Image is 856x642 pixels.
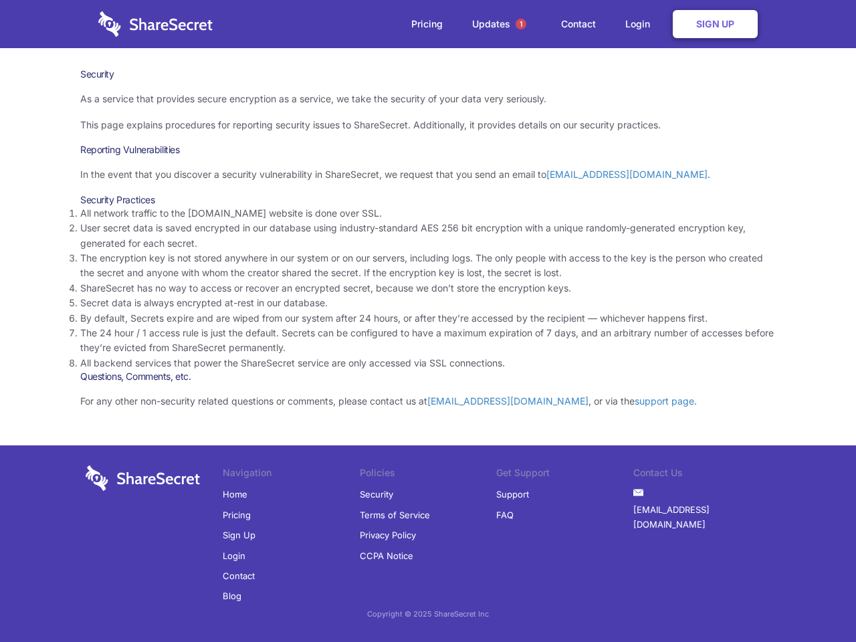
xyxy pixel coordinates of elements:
[633,500,770,535] a: [EMAIL_ADDRESS][DOMAIN_NAME]
[80,194,776,206] h3: Security Practices
[360,505,430,525] a: Terms of Service
[223,546,245,566] a: Login
[673,10,758,38] a: Sign Up
[80,281,776,296] li: ShareSecret has no way to access or recover an encrypted secret, because we don’t store the encry...
[80,311,776,326] li: By default, Secrets expire and are wiped from our system after 24 hours, or after they’re accesse...
[496,465,633,484] li: Get Support
[98,11,213,37] img: logo-wordmark-white-trans-d4663122ce5f474addd5e946df7df03e33cb6a1c49d2221995e7729f52c070b2.svg
[496,505,514,525] a: FAQ
[612,3,670,45] a: Login
[80,356,776,370] li: All backend services that power the ShareSecret service are only accessed via SSL connections.
[80,221,776,251] li: User secret data is saved encrypted in our database using industry-standard AES 256 bit encryptio...
[223,586,241,606] a: Blog
[360,484,393,504] a: Security
[548,3,609,45] a: Contact
[223,484,247,504] a: Home
[427,395,588,407] a: [EMAIL_ADDRESS][DOMAIN_NAME]
[80,144,776,156] h3: Reporting Vulnerabilities
[398,3,456,45] a: Pricing
[80,326,776,356] li: The 24 hour / 1 access rule is just the default. Secrets can be configured to have a maximum expi...
[223,525,255,545] a: Sign Up
[360,546,413,566] a: CCPA Notice
[223,505,251,525] a: Pricing
[80,92,776,106] p: As a service that provides secure encryption as a service, we take the security of your data very...
[80,206,776,221] li: All network traffic to the [DOMAIN_NAME] website is done over SSL.
[223,465,360,484] li: Navigation
[496,484,529,504] a: Support
[80,68,776,80] h1: Security
[360,465,497,484] li: Policies
[80,118,776,132] p: This page explains procedures for reporting security issues to ShareSecret. Additionally, it prov...
[516,19,526,29] span: 1
[360,525,416,545] a: Privacy Policy
[80,370,776,383] h3: Questions, Comments, etc.
[80,251,776,281] li: The encryption key is not stored anywhere in our system or on our servers, including logs. The on...
[80,167,776,182] p: In the event that you discover a security vulnerability in ShareSecret, we request that you send ...
[633,465,770,484] li: Contact Us
[80,394,776,409] p: For any other non-security related questions or comments, please contact us at , or via the .
[223,566,255,586] a: Contact
[546,169,708,180] a: [EMAIL_ADDRESS][DOMAIN_NAME]
[635,395,694,407] a: support page
[80,296,776,310] li: Secret data is always encrypted at-rest in our database.
[86,465,200,491] img: logo-wordmark-white-trans-d4663122ce5f474addd5e946df7df03e33cb6a1c49d2221995e7729f52c070b2.svg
